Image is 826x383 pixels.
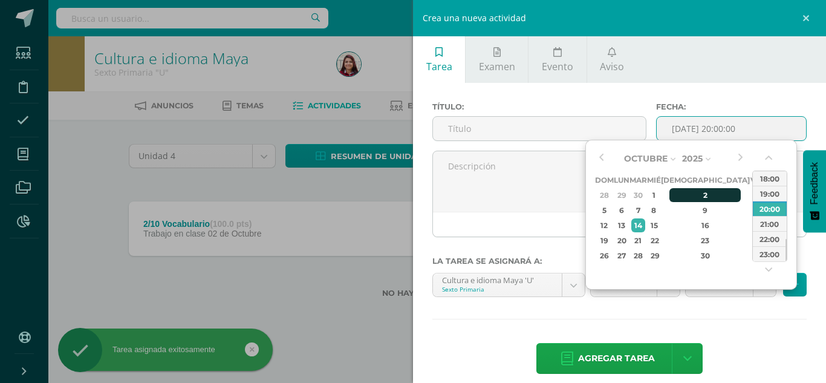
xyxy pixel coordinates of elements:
[615,249,628,263] div: 27
[753,216,787,231] div: 21:00
[432,257,807,266] label: La tarea se asignará a:
[615,218,628,232] div: 13
[597,249,612,263] div: 26
[629,172,647,188] th: Mar
[753,171,787,186] div: 18:00
[614,172,629,188] th: Lun
[751,188,762,202] div: 3
[648,249,659,263] div: 29
[433,273,585,296] a: Cultura e idioma Maya 'U'Sexto Primaria
[648,234,659,247] div: 22
[587,36,637,83] a: Aviso
[657,117,806,140] input: Fecha de entrega
[442,285,553,293] div: Sexto Primaria
[809,162,820,205] span: Feedback
[682,153,703,164] span: 2025
[442,273,553,285] div: Cultura e idioma Maya 'U'
[648,218,659,232] div: 15
[648,188,659,202] div: 1
[528,36,586,83] a: Evento
[751,218,762,232] div: 17
[426,60,452,73] span: Tarea
[669,188,741,202] div: 2
[595,172,614,188] th: Dom
[597,218,612,232] div: 12
[600,60,624,73] span: Aviso
[466,36,528,83] a: Examen
[647,172,661,188] th: Mié
[479,60,515,73] span: Examen
[669,249,741,263] div: 30
[597,234,612,247] div: 19
[753,201,787,216] div: 20:00
[751,234,762,247] div: 24
[751,249,762,263] div: 31
[631,218,645,232] div: 14
[750,172,764,188] th: Vie
[542,60,573,73] span: Evento
[669,218,741,232] div: 16
[597,188,612,202] div: 28
[656,102,807,111] label: Fecha:
[753,231,787,246] div: 22:00
[631,203,645,217] div: 7
[669,203,741,217] div: 9
[597,203,612,217] div: 5
[751,203,762,217] div: 10
[648,203,659,217] div: 8
[624,153,668,164] span: Octubre
[631,188,645,202] div: 30
[753,186,787,201] div: 19:00
[803,150,826,232] button: Feedback - Mostrar encuesta
[669,234,741,247] div: 23
[578,344,655,373] span: Agregar tarea
[432,102,646,111] label: Título:
[615,203,628,217] div: 6
[433,117,646,140] input: Título
[661,172,750,188] th: [DEMOGRAPHIC_DATA]
[631,234,645,247] div: 21
[615,234,628,247] div: 20
[615,188,628,202] div: 29
[413,36,465,83] a: Tarea
[753,246,787,261] div: 23:00
[631,249,645,263] div: 28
